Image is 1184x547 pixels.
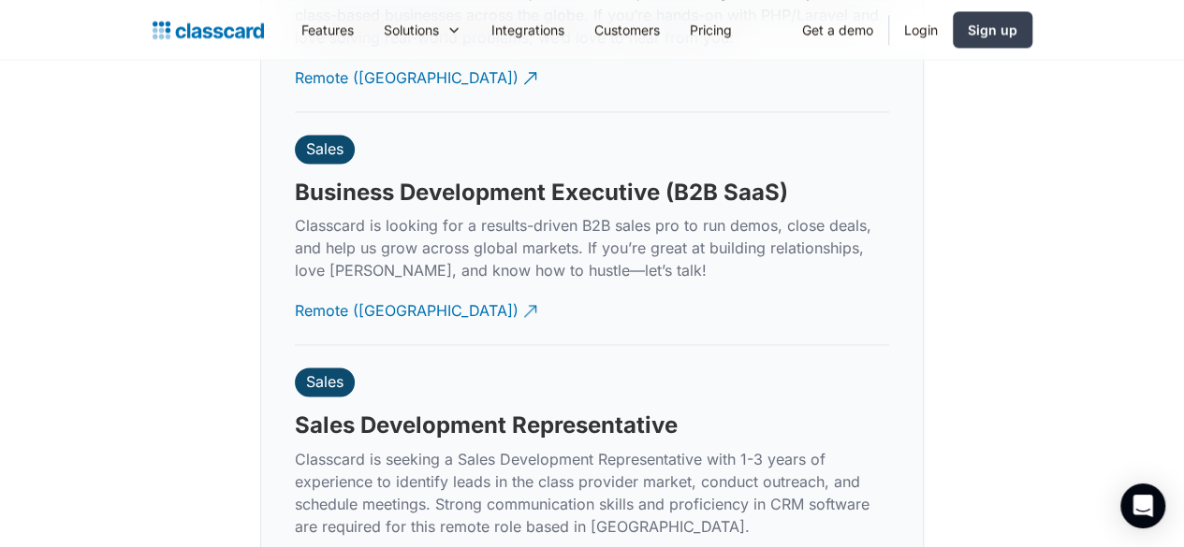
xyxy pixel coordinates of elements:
a: Features [286,8,369,50]
h3: Sales Development Representative [295,411,678,439]
div: Sign up [968,20,1017,39]
a: Remote ([GEOGRAPHIC_DATA]) [295,52,540,104]
div: Solutions [384,20,439,39]
a: Pricing [675,8,747,50]
div: Open Intercom Messenger [1120,483,1165,528]
h3: Business Development Executive (B2B SaaS) [295,179,788,207]
a: Login [889,8,953,50]
p: Classcard is seeking a Sales Development Representative with 1-3 years of experience to identify ... [295,447,889,537]
div: Solutions [369,8,476,50]
p: Classcard is looking for a results-driven B2B sales pro to run demos, close deals, and help us gr... [295,214,889,281]
a: Customers [579,8,675,50]
div: Remote ([GEOGRAPHIC_DATA]) [295,285,519,322]
a: Sign up [953,11,1032,48]
div: Sales [306,372,344,391]
div: Remote ([GEOGRAPHIC_DATA]) [295,52,519,89]
a: Remote ([GEOGRAPHIC_DATA]) [295,285,540,337]
a: Logo [153,17,264,43]
a: Get a demo [787,8,888,50]
div: Sales [306,139,344,158]
a: Integrations [476,8,579,50]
